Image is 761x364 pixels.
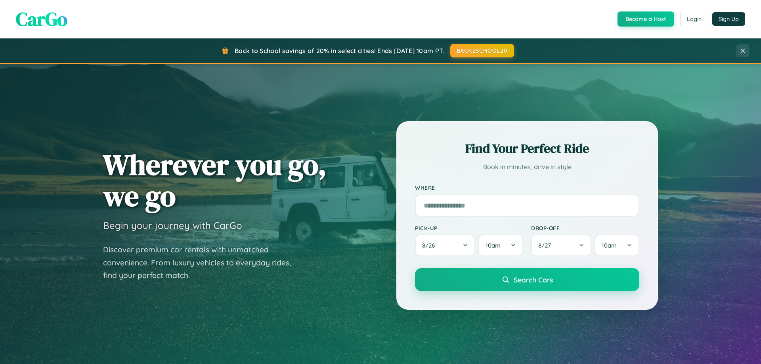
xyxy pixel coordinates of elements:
span: Back to School savings of 20% in select cities! Ends [DATE] 10am PT. [235,47,444,55]
button: 10am [478,234,523,256]
button: Login [680,12,708,26]
label: Pick-up [415,225,523,231]
label: Drop-off [531,225,639,231]
h1: Wherever you go, we go [103,149,327,212]
button: BACK2SCHOOL20 [450,44,514,57]
span: 10am [602,242,617,249]
button: 8/27 [531,234,591,256]
span: 8 / 27 [538,242,555,249]
p: Discover premium car rentals with unmatched convenience. From luxury vehicles to everyday rides, ... [103,243,301,282]
button: Search Cars [415,268,639,291]
button: 8/26 [415,234,475,256]
p: Book in minutes, drive in style [415,161,639,173]
button: 10am [595,234,639,256]
h3: Begin your journey with CarGo [103,219,242,231]
span: 8 / 26 [422,242,439,249]
h2: Find Your Perfect Ride [415,140,639,157]
button: Sign Up [712,12,745,26]
span: 10am [486,242,501,249]
label: Where [415,185,639,191]
span: Search Cars [514,275,553,284]
button: Become a Host [618,11,674,27]
span: CarGo [16,6,67,32]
